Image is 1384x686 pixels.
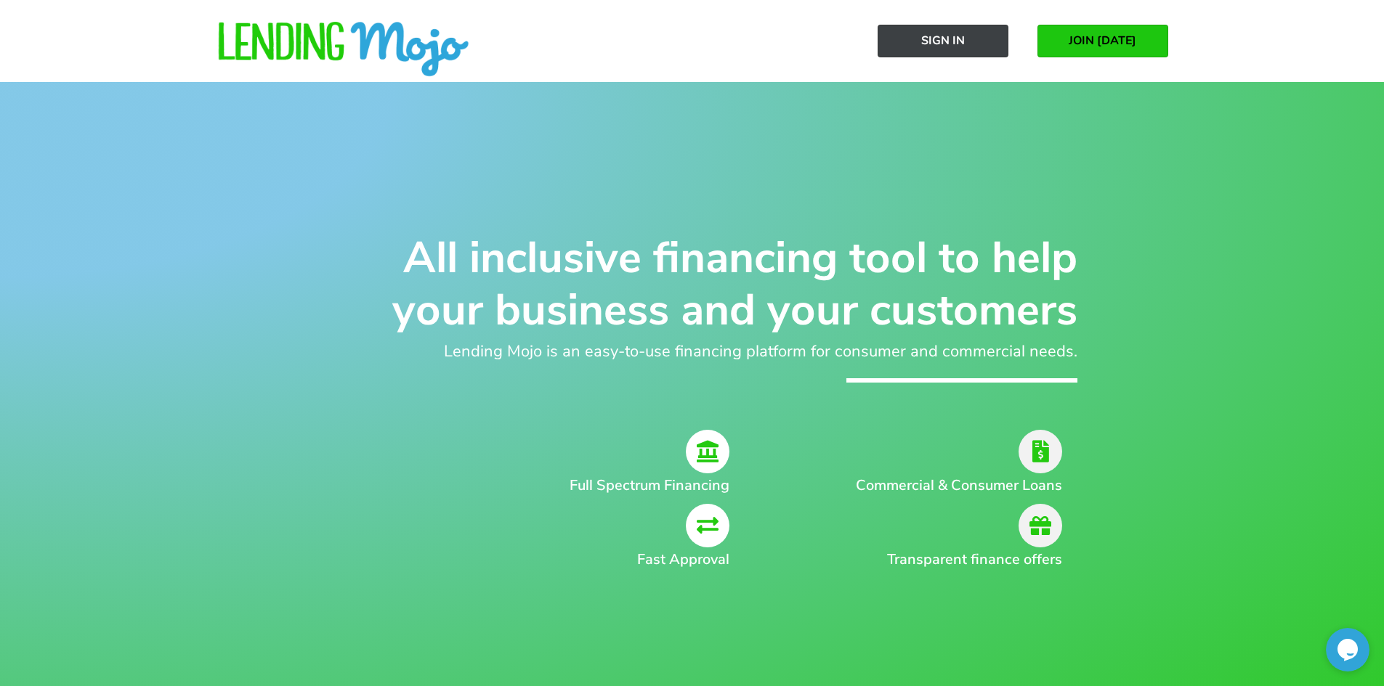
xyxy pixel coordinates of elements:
a: JOIN [DATE] [1037,25,1168,57]
h1: All inclusive financing tool to help your business and your customers [307,232,1077,336]
iframe: chat widget [1326,628,1369,671]
a: Sign In [878,25,1008,57]
h2: Commercial & Consumer Loans [831,475,1062,497]
h2: Lending Mojo is an easy-to-use financing platform for consumer and commercial needs. [307,340,1077,364]
span: Sign In [921,34,965,47]
h2: Transparent finance offers [831,549,1062,571]
span: JOIN [DATE] [1069,34,1136,47]
h2: Full Spectrum Financing [373,475,730,497]
img: lm-horizontal-logo [216,22,471,78]
h2: Fast Approval [373,549,730,571]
